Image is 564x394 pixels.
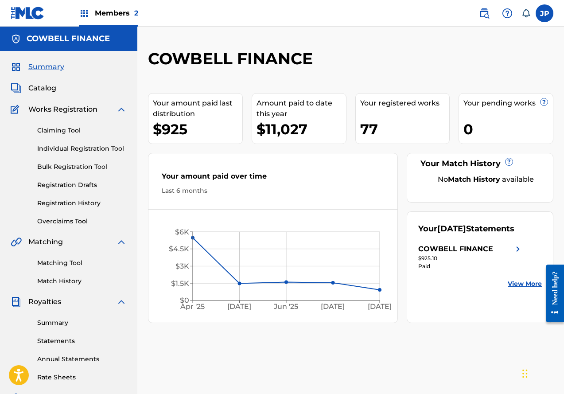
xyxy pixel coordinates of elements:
a: Registration History [37,199,127,208]
span: Works Registration [28,104,97,115]
div: Your amount paid over time [162,171,384,186]
h5: COWBELL FINANCE [27,34,110,44]
tspan: [DATE] [321,302,345,311]
img: MLC Logo [11,7,45,20]
iframe: Chat Widget [520,351,564,394]
span: Summary [28,62,64,72]
iframe: Resource Center [539,258,564,329]
a: CatalogCatalog [11,83,56,94]
a: Rate Sheets [37,373,127,382]
span: Matching [28,237,63,247]
img: expand [116,296,127,307]
div: User Menu [536,4,553,22]
a: Match History [37,277,127,286]
div: Last 6 months [162,186,384,195]
img: Accounts [11,34,21,44]
img: Summary [11,62,21,72]
tspan: $4.5K [169,245,189,253]
div: Notifications [521,9,530,18]
a: COWBELL FINANCEright chevron icon$925.10Paid [418,244,523,270]
div: Your registered works [360,98,450,109]
div: No available [429,174,542,185]
div: Paid [418,262,523,270]
a: Bulk Registration Tool [37,162,127,172]
a: Summary [37,318,127,328]
div: Your Statements [418,223,514,235]
a: Statements [37,336,127,346]
img: Matching [11,237,22,247]
div: Your amount paid last distribution [153,98,242,119]
a: Individual Registration Tool [37,144,127,153]
div: Your Match History [418,158,542,170]
img: expand [116,104,127,115]
a: SummarySummary [11,62,64,72]
div: Amount paid to date this year [257,98,346,119]
tspan: [DATE] [368,302,392,311]
img: Catalog [11,83,21,94]
a: Annual Statements [37,355,127,364]
a: View More [508,279,542,289]
span: ? [541,98,548,105]
span: ? [506,158,513,165]
div: $925 [153,119,242,139]
img: Works Registration [11,104,22,115]
img: help [502,8,513,19]
div: COWBELL FINANCE [418,244,493,254]
img: expand [116,237,127,247]
div: 0 [463,119,553,139]
a: Overclaims Tool [37,217,127,226]
a: Registration Drafts [37,180,127,190]
a: Matching Tool [37,258,127,268]
tspan: $6K [175,228,189,236]
tspan: Jun '25 [273,302,298,311]
span: Catalog [28,83,56,94]
a: Claiming Tool [37,126,127,135]
h2: COWBELL FINANCE [148,49,317,69]
tspan: $3K [175,262,189,270]
a: Public Search [475,4,493,22]
div: Drag [522,360,528,387]
tspan: Apr '25 [180,302,205,311]
div: 77 [360,119,450,139]
span: 2 [134,9,138,17]
tspan: [DATE] [228,302,252,311]
span: Royalties [28,296,61,307]
div: $11,027 [257,119,346,139]
img: Top Rightsholders [79,8,89,19]
div: $925.10 [418,254,523,262]
img: right chevron icon [513,244,523,254]
tspan: $1.5K [171,279,189,288]
img: Royalties [11,296,21,307]
span: [DATE] [437,224,466,234]
div: Help [498,4,516,22]
span: Members [95,8,138,18]
div: Your pending works [463,98,553,109]
strong: Match History [448,175,500,183]
tspan: $0 [180,296,189,304]
img: search [479,8,490,19]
